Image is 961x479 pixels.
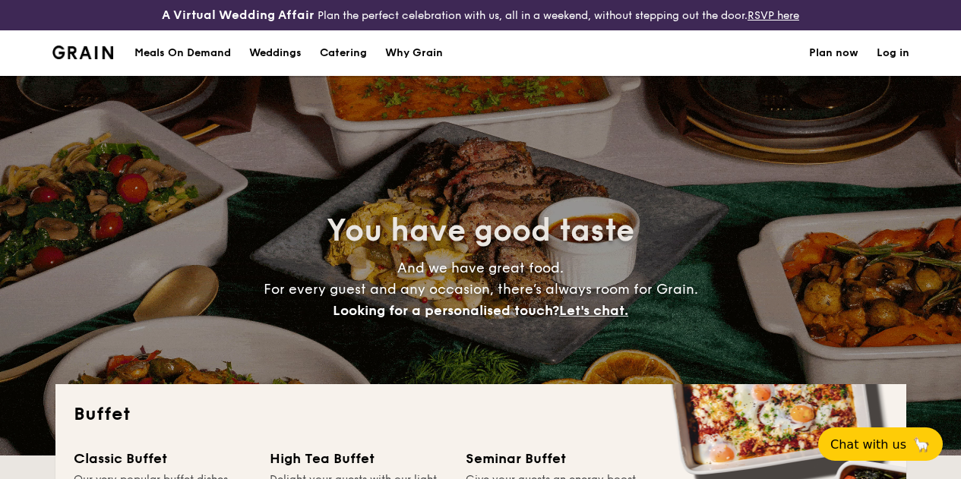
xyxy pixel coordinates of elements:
a: RSVP here [748,9,799,22]
a: Plan now [809,30,858,76]
span: Let's chat. [559,302,628,319]
h4: A Virtual Wedding Affair [162,6,315,24]
div: Why Grain [385,30,443,76]
span: 🦙 [912,436,931,453]
h2: Buffet [74,402,888,427]
button: Chat with us🦙 [818,427,943,461]
a: Logotype [52,46,114,59]
div: Classic Buffet [74,448,251,469]
div: Plan the perfect celebration with us, all in a weekend, without stepping out the door. [160,6,801,24]
a: Why Grain [376,30,452,76]
img: Grain [52,46,114,59]
div: Seminar Buffet [466,448,643,469]
h1: Catering [320,30,367,76]
a: Meals On Demand [125,30,240,76]
a: Log in [877,30,909,76]
a: Weddings [240,30,311,76]
div: Meals On Demand [134,30,231,76]
div: Weddings [249,30,302,76]
span: Chat with us [830,437,906,452]
a: Catering [311,30,376,76]
div: High Tea Buffet [270,448,447,469]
